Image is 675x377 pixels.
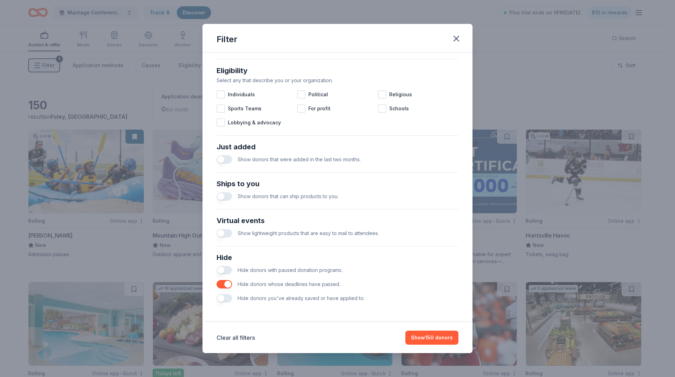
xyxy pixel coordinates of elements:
[217,65,458,76] div: Eligibility
[238,156,361,162] span: Show donors that were added in the last two months.
[389,90,412,99] span: Religious
[308,104,330,113] span: For profit
[389,104,409,113] span: Schools
[228,104,262,113] span: Sports Teams
[405,331,458,345] button: Show150 donors
[238,281,340,287] span: Hide donors whose deadlines have passed.
[238,193,339,199] span: Show donors that can ship products to you.
[217,215,458,226] div: Virtual events
[217,178,458,189] div: Ships to you
[217,34,237,45] div: Filter
[228,90,255,99] span: Individuals
[238,295,365,301] span: Hide donors you've already saved or have applied to.
[308,90,328,99] span: Political
[238,230,379,236] span: Show lightweight products that are easy to mail to attendees.
[217,252,458,263] div: Hide
[228,118,281,127] span: Lobbying & advocacy
[217,141,458,152] div: Just added
[217,333,255,342] button: Clear all filters
[238,267,342,273] span: Hide donors with paused donation programs.
[217,76,458,85] div: Select any that describe you or your organization.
